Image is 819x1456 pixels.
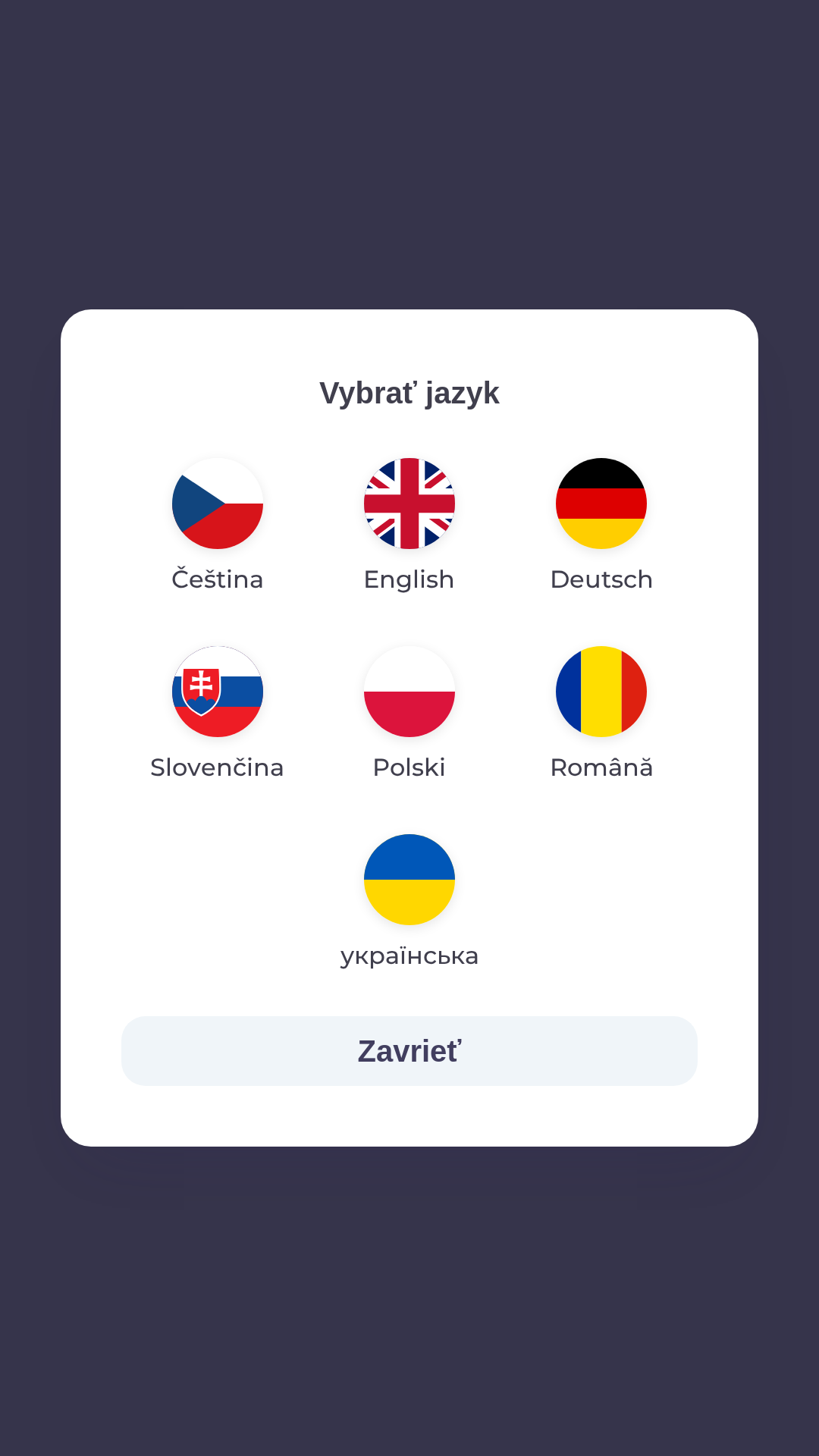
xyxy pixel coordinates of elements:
[364,834,455,925] img: uk flag
[172,458,263,549] img: cs flag
[363,561,455,598] p: English
[172,646,263,737] img: sk flag
[556,646,647,737] img: ro flag
[364,458,455,549] img: en flag
[171,561,264,598] p: Čeština
[121,370,698,416] p: Vybrať jazyk
[121,1016,698,1086] button: Zavrieť
[313,822,505,986] button: українська
[372,749,446,786] p: Polski
[513,634,690,798] button: Română
[121,634,313,798] button: Slovenčina
[364,646,455,737] img: pl flag
[513,446,690,610] button: Deutsch
[328,634,491,798] button: Polski
[556,458,647,549] img: de flag
[550,561,654,598] p: Deutsch
[340,937,479,974] p: українська
[135,446,300,610] button: Čeština
[550,749,654,786] p: Română
[327,446,491,610] button: English
[150,749,284,786] p: Slovenčina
